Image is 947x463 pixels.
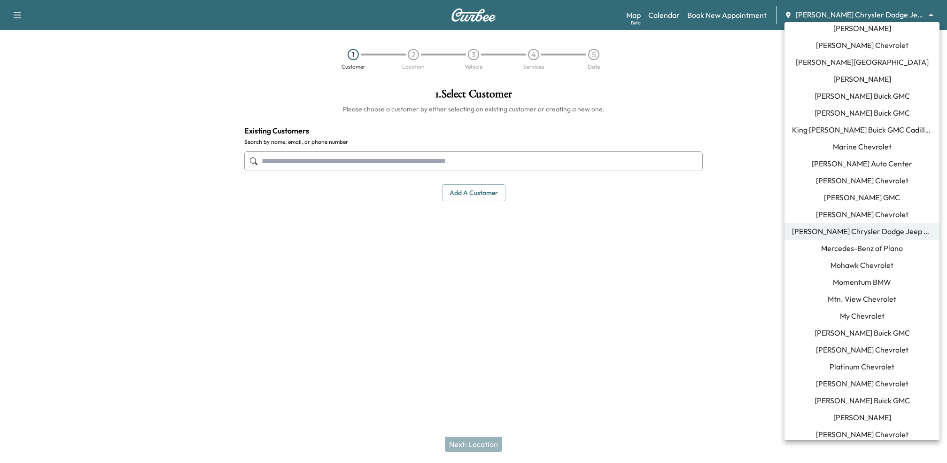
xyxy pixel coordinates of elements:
[840,310,885,322] span: My Chevrolet
[824,192,900,203] span: [PERSON_NAME] GMC
[833,73,891,85] span: [PERSON_NAME]
[815,395,910,406] span: [PERSON_NAME] Buick GMC
[833,276,891,288] span: Momentum BMW
[815,107,910,118] span: [PERSON_NAME] Buick GMC
[815,327,910,338] span: [PERSON_NAME] Buick GMC
[831,259,893,271] span: Mohawk Chevrolet
[821,243,903,254] span: Mercedes-Benz of Plano
[816,209,908,220] span: [PERSON_NAME] Chevrolet
[828,293,896,305] span: Mtn. View Chevrolet
[816,344,908,355] span: [PERSON_NAME] Chevrolet
[816,378,908,389] span: [PERSON_NAME] Chevrolet
[833,23,891,34] span: [PERSON_NAME]
[816,175,908,186] span: [PERSON_NAME] Chevrolet
[815,90,910,102] span: [PERSON_NAME] Buick GMC
[833,141,892,152] span: Marine Chevrolet
[833,412,891,423] span: [PERSON_NAME]
[816,429,908,440] span: [PERSON_NAME] Chevrolet
[792,124,932,135] span: King [PERSON_NAME] Buick GMC Cadillac
[792,226,932,237] span: [PERSON_NAME] Chrysler Dodge Jeep RAM of [GEOGRAPHIC_DATA]
[812,158,912,169] span: [PERSON_NAME] Auto Center
[816,39,908,51] span: [PERSON_NAME] Chevrolet
[830,361,894,372] span: Platinum Chevrolet
[796,56,929,68] span: [PERSON_NAME][GEOGRAPHIC_DATA]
